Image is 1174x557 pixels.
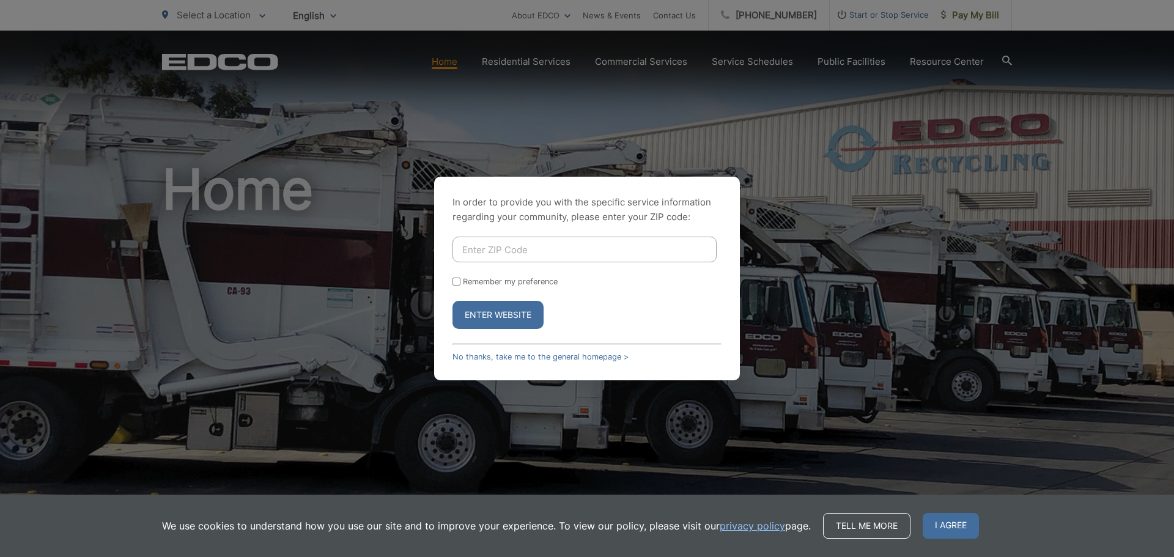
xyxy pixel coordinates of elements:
[452,301,544,329] button: Enter Website
[452,195,722,224] p: In order to provide you with the specific service information regarding your community, please en...
[452,352,629,361] a: No thanks, take me to the general homepage >
[452,237,717,262] input: Enter ZIP Code
[463,277,558,286] label: Remember my preference
[923,513,979,539] span: I agree
[720,518,785,533] a: privacy policy
[823,513,910,539] a: Tell me more
[162,518,811,533] p: We use cookies to understand how you use our site and to improve your experience. To view our pol...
